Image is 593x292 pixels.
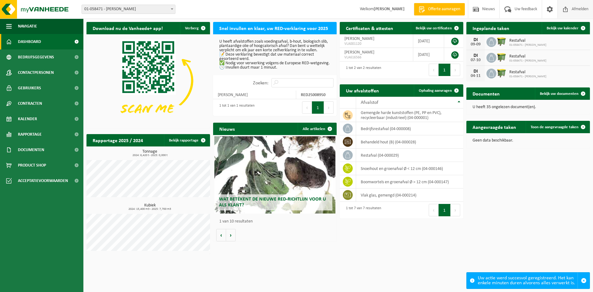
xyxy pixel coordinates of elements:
[451,64,460,76] button: Next
[526,121,589,133] a: Toon de aangevraagde taken
[219,219,334,224] p: 1 van 10 resultaten
[219,40,330,70] p: U heeft afvalstoffen zoals voedingsafval, b-hout, biologisch slib, plantaardige olie of hoogcalor...
[18,96,42,111] span: Contracten
[18,111,37,127] span: Kalender
[496,36,507,47] img: WB-1100-HPE-GN-50
[439,64,451,76] button: 1
[214,136,335,214] a: Wat betekent de nieuwe RED-richtlijn voor u als klant?
[86,22,169,34] h2: Download nu de Vanheede+ app!
[18,49,54,65] span: Bedrijfsgegevens
[302,101,312,114] button: Previous
[419,89,452,93] span: Ophaling aanvragen
[535,87,589,100] a: Bekijk uw documenten
[466,87,506,99] h2: Documenten
[86,134,149,146] h2: Rapportage 2025 / 2024
[509,54,546,59] span: Restafval
[413,48,444,61] td: [DATE]
[343,63,381,77] div: 1 tot 2 van 2 resultaten
[469,42,482,47] div: 09-09
[356,108,463,122] td: gemengde harde kunststoffen (PE, PP en PVC), recycleerbaar (industrieel) (04-000001)
[469,69,482,74] div: DI
[18,65,54,80] span: Contactpersonen
[356,162,463,175] td: snoeihout en groenafval Ø < 12 cm (04-000146)
[469,37,482,42] div: DI
[90,203,210,211] h3: Kubiek
[469,58,482,62] div: 07-10
[213,123,241,135] h2: Nieuws
[540,92,578,96] span: Bekijk uw documenten
[466,22,515,34] h2: Ingeplande taken
[18,19,37,34] span: Navigatie
[478,273,578,289] div: Uw actie werd succesvol geregistreerd. Het kan enkele minuten duren alvorens alles verwerkt is.
[374,7,405,11] strong: [PERSON_NAME]
[226,229,236,241] button: Volgende
[414,3,465,15] a: Offerte aanvragen
[356,122,463,135] td: bedrijfsrestafval (04-000008)
[469,74,482,78] div: 04-11
[451,204,460,216] button: Next
[429,64,439,76] button: Previous
[466,121,522,133] h2: Aangevraagde taken
[547,26,578,30] span: Bekijk uw kalender
[312,101,324,114] button: 1
[343,203,381,217] div: 1 tot 7 van 7 resultaten
[344,50,374,55] span: [PERSON_NAME]
[413,34,444,48] td: [DATE]
[427,6,462,12] span: Offerte aanvragen
[356,175,463,188] td: boomwortels en groenafval Ø > 12 cm (04-000147)
[356,188,463,202] td: vlak glas, gemengd (04-000214)
[344,55,408,60] span: VLA616566
[90,154,210,157] span: 2024: 6,420 t - 2025: 0,000 t
[542,22,589,34] a: Bekijk uw kalender
[18,80,41,96] span: Gebruikers
[416,26,452,30] span: Bekijk uw certificaten
[496,52,507,62] img: WB-1100-HPE-GN-50
[18,34,41,49] span: Dashboard
[509,38,546,43] span: Restafval
[509,59,546,63] span: 01-058471 - [PERSON_NAME]
[18,142,44,158] span: Documenten
[180,22,209,34] button: Verberg
[216,229,226,241] button: Vorige
[18,127,42,142] span: Rapportage
[324,101,334,114] button: Next
[414,84,463,97] a: Ophaling aanvragen
[344,36,374,41] span: [PERSON_NAME]
[18,158,46,173] span: Product Shop
[429,204,439,216] button: Previous
[213,22,334,34] h2: Snel invullen en klaar, uw RED-verklaring voor 2025
[90,150,210,157] h3: Tonnage
[86,34,210,127] img: Download de VHEPlus App
[356,149,463,162] td: restafval (04-000029)
[185,26,199,30] span: Verberg
[298,123,336,135] a: Alle artikelen
[301,93,326,97] strong: RED25008950
[344,41,408,46] span: VLA001120
[18,173,68,188] span: Acceptatievoorwaarden
[469,53,482,58] div: DI
[164,134,209,146] a: Bekijk rapportage
[213,91,296,99] td: [PERSON_NAME]
[253,81,268,86] label: Zoeken:
[82,5,175,14] span: 01-058471 - VANDENBERGHE GINO - RUMBEKE
[509,75,546,78] span: 01-058471 - [PERSON_NAME]
[509,43,546,47] span: 01-058471 - [PERSON_NAME]
[531,125,578,129] span: Toon de aangevraagde taken
[509,70,546,75] span: Restafval
[473,105,584,109] p: U heeft 35 ongelezen document(en).
[216,101,254,114] div: 1 tot 1 van 1 resultaten
[496,68,507,78] img: WB-1100-HPE-GN-50
[356,135,463,149] td: behandeld hout (B) (04-000028)
[340,22,399,34] h2: Certificaten & attesten
[411,22,463,34] a: Bekijk uw certificaten
[90,208,210,211] span: 2024: 15,400 m3 - 2025: 7,700 m3
[473,138,584,143] p: Geen data beschikbaar.
[361,100,378,105] span: Afvalstof
[439,204,451,216] button: 1
[340,84,385,96] h2: Uw afvalstoffen
[219,197,326,208] span: Wat betekent de nieuwe RED-richtlijn voor u als klant?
